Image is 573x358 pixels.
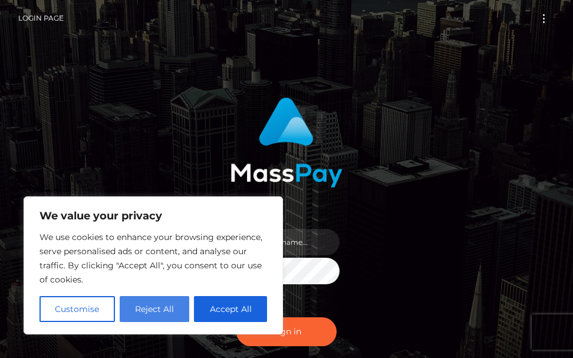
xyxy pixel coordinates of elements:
[39,296,115,322] button: Customise
[236,317,337,346] button: Sign in
[255,229,340,255] input: Username...
[18,6,64,31] a: Login Page
[194,296,267,322] button: Accept All
[39,230,267,287] p: We use cookies to enhance your browsing experience, serve personalised ads or content, and analys...
[24,196,283,334] div: We value your privacy
[533,11,555,27] button: Toggle navigation
[120,296,190,322] button: Reject All
[39,209,267,223] p: We value your privacy
[230,97,343,188] img: MassPay Login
